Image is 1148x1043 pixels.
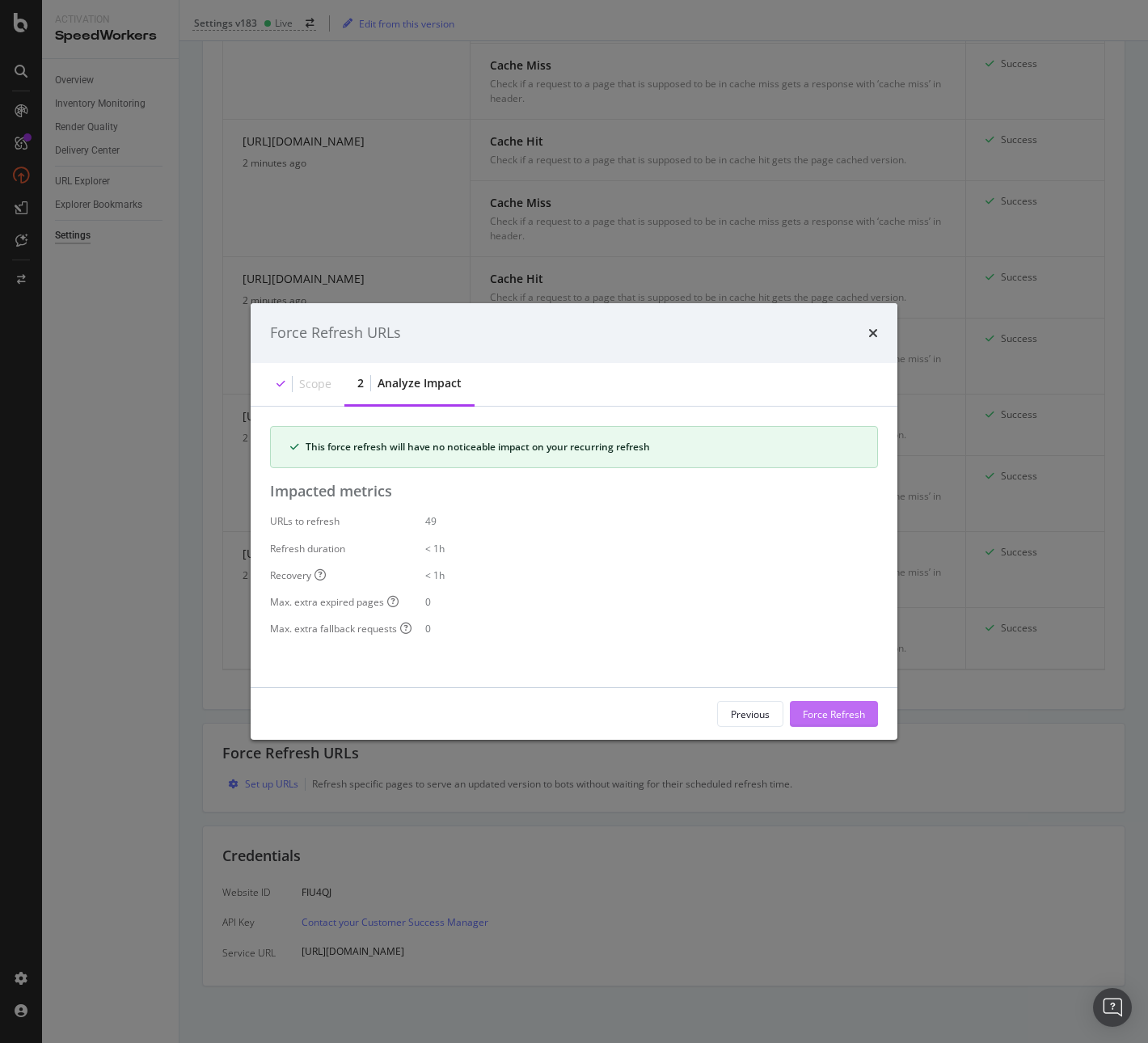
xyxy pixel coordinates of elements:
[306,440,858,454] div: This force refresh will have no noticeable impact on your recurring refresh
[425,568,878,582] div: < 1h
[425,622,878,636] div: 0
[270,541,399,555] div: Refresh duration
[1093,988,1132,1027] div: Open Intercom Messenger
[717,701,783,727] button: Previous
[868,323,878,344] div: times
[790,701,878,727] button: Force Refresh
[270,595,399,609] div: Max. extra expired pages
[270,481,878,502] div: Impacted metrics
[251,303,897,740] div: modal
[270,622,412,636] div: Max. extra fallback requests
[357,375,364,391] div: 2
[270,323,401,344] div: Force Refresh URLs
[425,514,878,528] div: 49
[299,376,331,392] div: Scope
[270,426,878,468] div: success banner
[270,514,399,528] div: URLs to refresh
[378,375,462,391] div: Analyze Impact
[425,595,878,609] div: 0
[425,541,878,555] div: < 1h
[270,568,326,582] div: Recovery
[803,707,865,720] div: Force Refresh
[731,707,770,720] div: Previous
